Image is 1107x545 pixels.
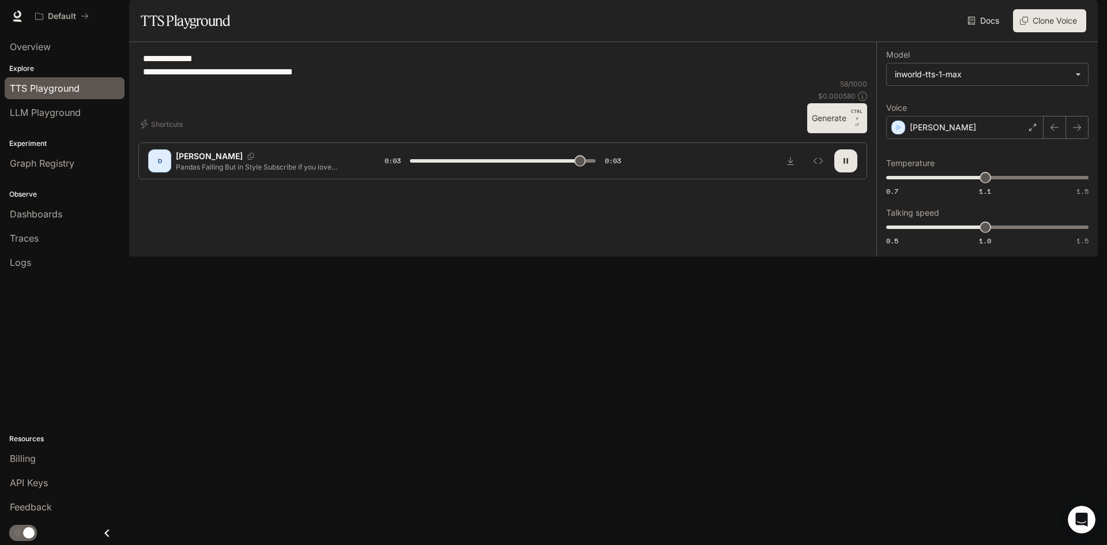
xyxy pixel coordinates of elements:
[138,115,187,133] button: Shortcuts
[840,79,867,89] p: 58 / 1000
[965,9,1004,32] a: Docs
[887,63,1088,85] div: inworld-tts-1-max
[150,152,169,170] div: D
[1013,9,1086,32] button: Clone Voice
[605,155,621,167] span: 0:03
[818,91,856,101] p: $ 0.000580
[886,209,939,217] p: Talking speed
[30,5,94,28] button: All workspaces
[851,108,863,129] p: ⏎
[243,153,259,160] button: Copy Voice ID
[886,159,935,167] p: Temperature
[886,186,898,196] span: 0.7
[779,149,802,172] button: Download audio
[886,51,910,59] p: Model
[48,12,76,21] p: Default
[176,162,357,172] p: Pandas Falling But in Style Subscribe if you love animals
[176,151,243,162] p: [PERSON_NAME]
[807,149,830,172] button: Inspect
[141,9,230,32] h1: TTS Playground
[886,236,898,246] span: 0.5
[851,108,863,122] p: CTRL +
[910,122,976,133] p: [PERSON_NAME]
[1068,506,1095,533] iframe: Intercom live chat
[895,69,1070,80] div: inworld-tts-1-max
[1076,186,1089,196] span: 1.5
[807,103,867,133] button: GenerateCTRL +⏎
[979,186,991,196] span: 1.1
[1076,236,1089,246] span: 1.5
[886,104,907,112] p: Voice
[385,155,401,167] span: 0:03
[979,236,991,246] span: 1.0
